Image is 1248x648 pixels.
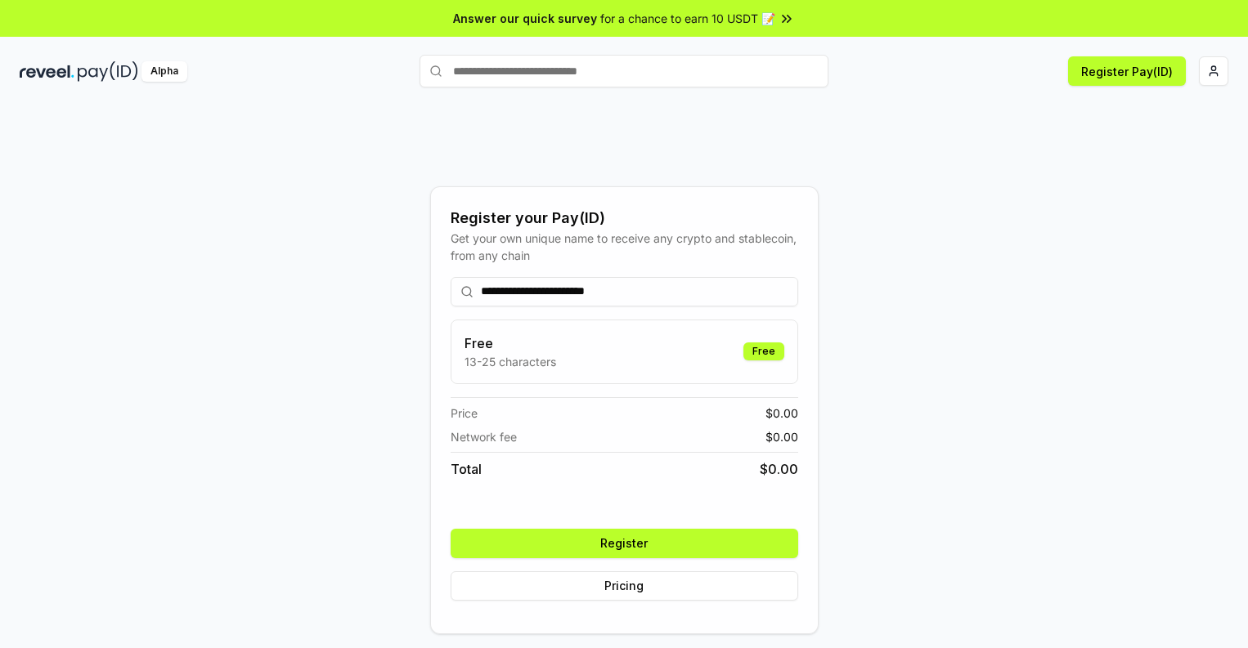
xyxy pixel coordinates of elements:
[465,353,556,370] p: 13-25 characters
[465,333,556,353] h3: Free
[451,404,478,422] span: Price
[20,61,74,82] img: reveel_dark
[1068,56,1186,86] button: Register Pay(ID)
[451,459,482,479] span: Total
[765,428,798,445] span: $ 0.00
[78,61,138,82] img: pay_id
[760,459,798,479] span: $ 0.00
[451,207,798,230] div: Register your Pay(ID)
[600,10,775,27] span: for a chance to earn 10 USDT 📝
[453,10,597,27] span: Answer our quick survey
[451,529,798,558] button: Register
[765,404,798,422] span: $ 0.00
[141,61,187,82] div: Alpha
[743,342,784,360] div: Free
[451,571,798,601] button: Pricing
[451,428,517,445] span: Network fee
[451,230,798,264] div: Get your own unique name to receive any crypto and stablecoin, from any chain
